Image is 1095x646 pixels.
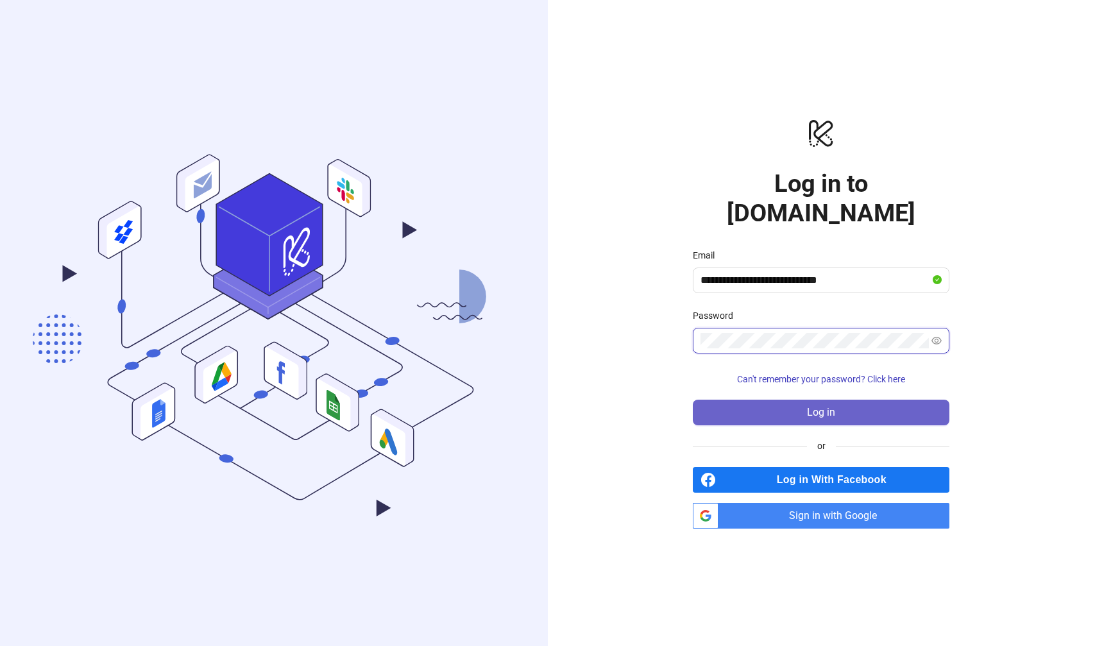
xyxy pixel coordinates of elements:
a: Can't remember your password? Click here [693,374,949,384]
span: Sign in with Google [724,503,949,529]
button: Log in [693,400,949,425]
span: eye [931,336,942,346]
span: Can't remember your password? Click here [737,374,905,384]
a: Sign in with Google [693,503,949,529]
h1: Log in to [DOMAIN_NAME] [693,169,949,228]
span: or [807,439,836,453]
input: Password [700,333,929,348]
label: Password [693,309,742,323]
input: Email [700,273,930,288]
span: Log in [807,407,835,418]
a: Log in With Facebook [693,467,949,493]
label: Email [693,248,723,262]
span: Log in With Facebook [721,467,949,493]
button: Can't remember your password? Click here [693,369,949,389]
